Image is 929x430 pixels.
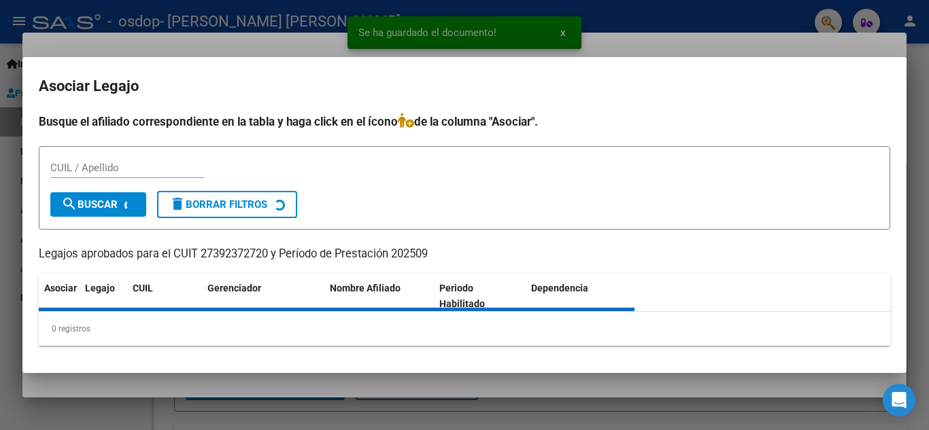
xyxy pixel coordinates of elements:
[439,283,485,309] span: Periodo Habilitado
[169,196,186,212] mat-icon: delete
[133,283,153,293] span: CUIL
[80,274,127,319] datatable-header-cell: Legajo
[61,196,78,212] mat-icon: search
[50,192,146,217] button: Buscar
[169,198,267,211] span: Borrar Filtros
[207,283,261,293] span: Gerenciador
[434,274,526,319] datatable-header-cell: Periodo Habilitado
[39,113,890,130] h4: Busque el afiliado correspondiente en la tabla y haga click en el ícono de la columna "Asociar".
[61,198,118,211] span: Buscar
[202,274,324,319] datatable-header-cell: Gerenciador
[883,384,915,416] div: Open Intercom Messenger
[127,274,202,319] datatable-header-cell: CUIL
[324,274,434,319] datatable-header-cell: Nombre Afiliado
[39,73,890,99] h2: Asociar Legajo
[44,283,77,293] span: Asociar
[39,246,890,263] p: Legajos aprobados para el CUIT 27392372720 y Período de Prestación 202509
[526,274,635,319] datatable-header-cell: Dependencia
[85,283,115,293] span: Legajo
[531,283,588,293] span: Dependencia
[330,283,401,293] span: Nombre Afiliado
[39,274,80,319] datatable-header-cell: Asociar
[157,191,297,218] button: Borrar Filtros
[39,312,890,346] div: 0 registros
